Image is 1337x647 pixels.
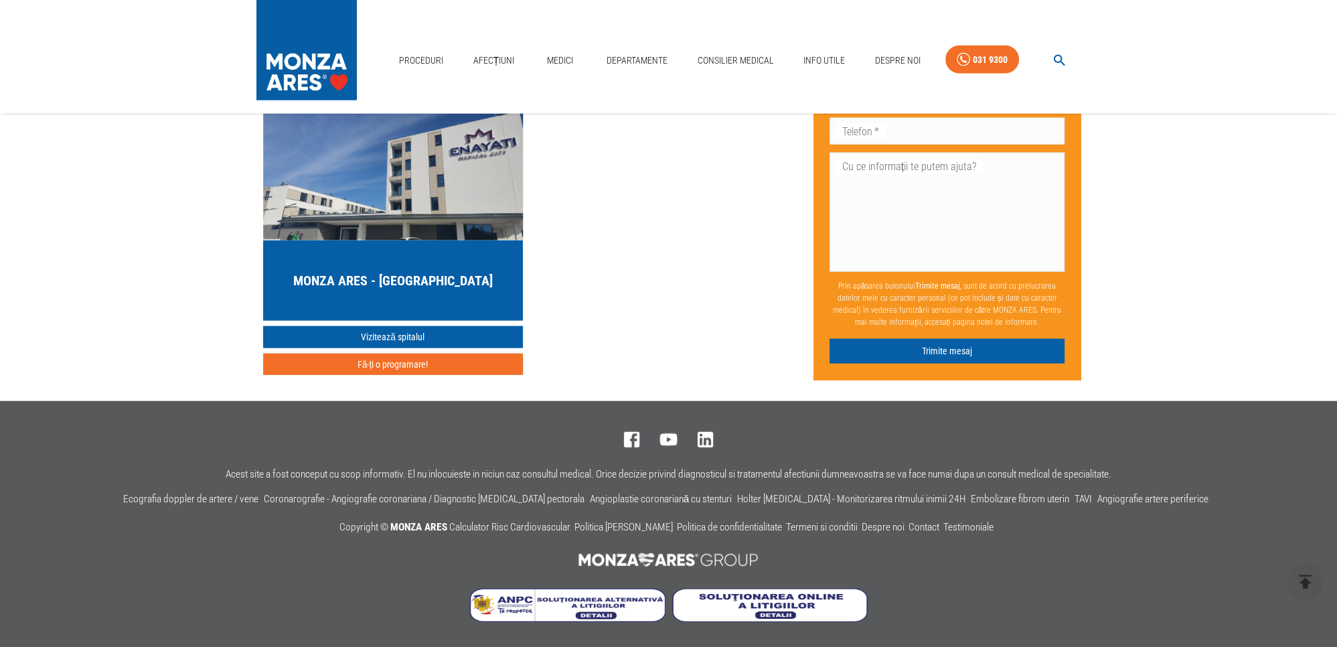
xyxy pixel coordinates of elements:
[737,493,965,505] a: Holter [MEDICAL_DATA] - Monitorizarea ritmului inimii 24H
[915,282,960,291] b: Trimite mesaj
[574,521,673,533] a: Politica [PERSON_NAME]
[1097,493,1208,505] a: Angiografie artere periferice
[263,354,523,376] button: Fă-ți o programare!
[1075,493,1092,505] a: TAVI
[830,275,1065,334] p: Prin apăsarea butonului , sunt de acord cu prelucrarea datelor mele cu caracter personal (ce pot ...
[786,521,858,533] a: Termeni si conditii
[862,521,905,533] a: Despre noi
[390,521,447,533] span: MONZA ARES
[263,326,523,348] a: Vizitează spitalul
[677,521,782,533] a: Politica de confidentialitate
[293,271,493,290] h5: MONZA ARES - [GEOGRAPHIC_DATA]
[672,612,868,625] a: Soluționarea online a litigiilor
[539,47,582,74] a: Medici
[263,80,523,321] a: MONZA ARES - [GEOGRAPHIC_DATA]
[449,521,570,533] a: Calculator Risc Cardiovascular
[973,52,1008,68] div: 031 9300
[909,521,939,533] a: Contact
[798,47,850,74] a: Info Utile
[870,47,926,74] a: Despre Noi
[226,469,1111,480] p: Acest site a fost conceput cu scop informativ. El nu inlocuieste in niciun caz consultul medical....
[1287,563,1324,600] button: delete
[571,547,767,573] img: MONZA ARES Group
[123,493,258,505] a: Ecografia doppler de artere / vene
[971,493,1069,505] a: Embolizare fibrom uterin
[264,493,584,505] a: Coronarografie - Angiografie coronariana / Diagnostic [MEDICAL_DATA] pectorala
[468,47,520,74] a: Afecțiuni
[263,80,523,240] img: MONZA ARES Bucuresti
[590,493,732,505] a: Angioplastie coronariană cu stenturi
[394,47,449,74] a: Proceduri
[601,47,673,74] a: Departamente
[692,47,779,74] a: Consilier Medical
[470,589,665,622] img: Soluționarea Alternativă a Litigiilor
[945,46,1019,74] a: 031 9300
[339,519,998,536] p: Copyright ©
[943,521,994,533] a: Testimoniale
[830,340,1065,364] button: Trimite mesaj
[672,589,868,622] img: Soluționarea online a litigiilor
[470,612,672,625] a: Soluționarea Alternativă a Litigiilor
